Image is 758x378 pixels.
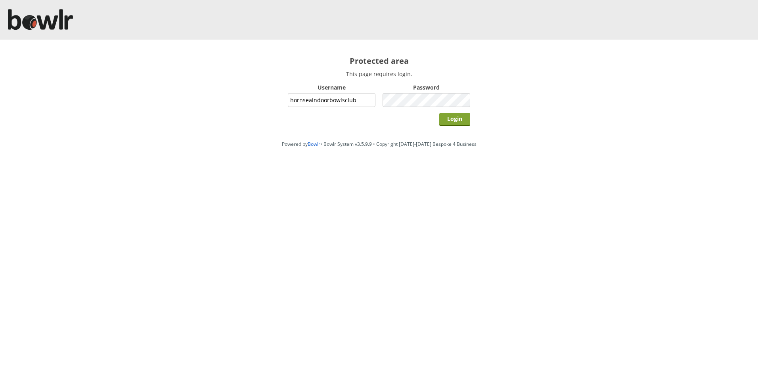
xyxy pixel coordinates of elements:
[439,113,470,126] input: Login
[288,55,470,66] h2: Protected area
[383,84,470,91] label: Password
[308,141,320,147] a: Bowlr
[282,141,477,147] span: Powered by • Bowlr System v3.5.9.9 • Copyright [DATE]-[DATE] Bespoke 4 Business
[288,70,470,78] p: This page requires login.
[288,84,375,91] label: Username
